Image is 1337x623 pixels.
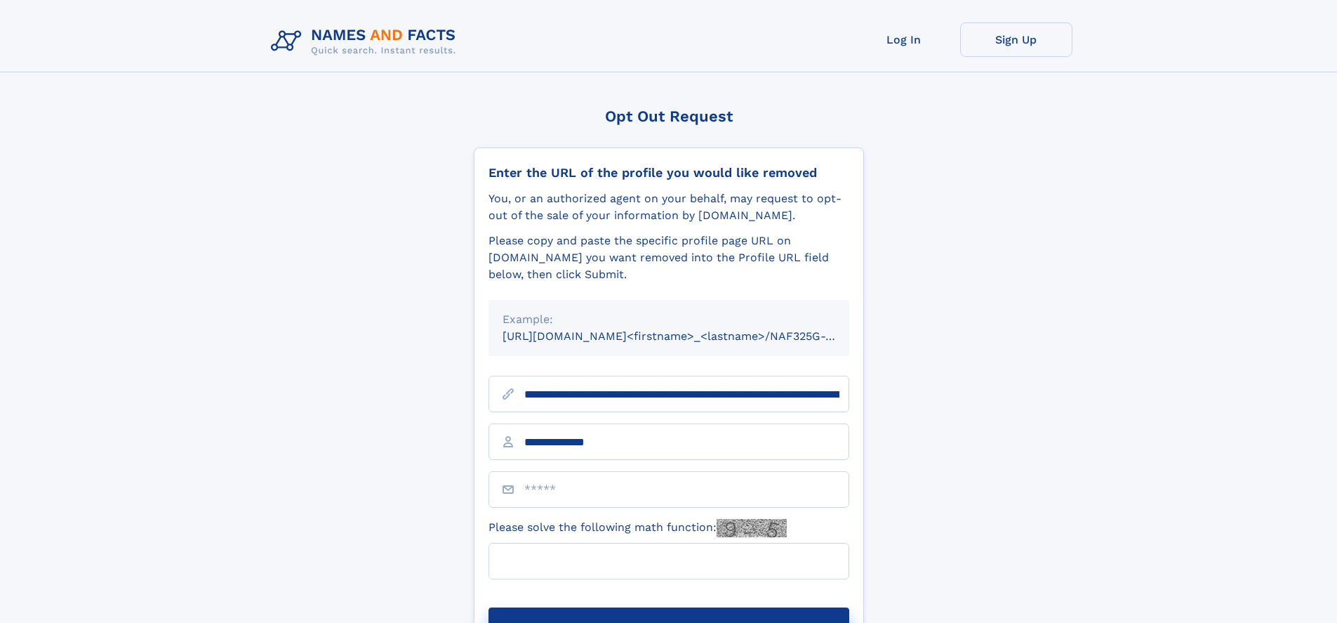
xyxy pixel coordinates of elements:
div: Example: [503,311,835,328]
div: You, or an authorized agent on your behalf, may request to opt-out of the sale of your informatio... [488,190,849,224]
small: [URL][DOMAIN_NAME]<firstname>_<lastname>/NAF325G-xxxxxxxx [503,329,876,343]
img: Logo Names and Facts [265,22,467,60]
div: Enter the URL of the profile you would like removed [488,165,849,181]
a: Sign Up [960,22,1072,57]
div: Opt Out Request [474,107,864,125]
div: Please copy and paste the specific profile page URL on [DOMAIN_NAME] you want removed into the Pr... [488,232,849,283]
a: Log In [848,22,960,57]
label: Please solve the following math function: [488,519,787,537]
